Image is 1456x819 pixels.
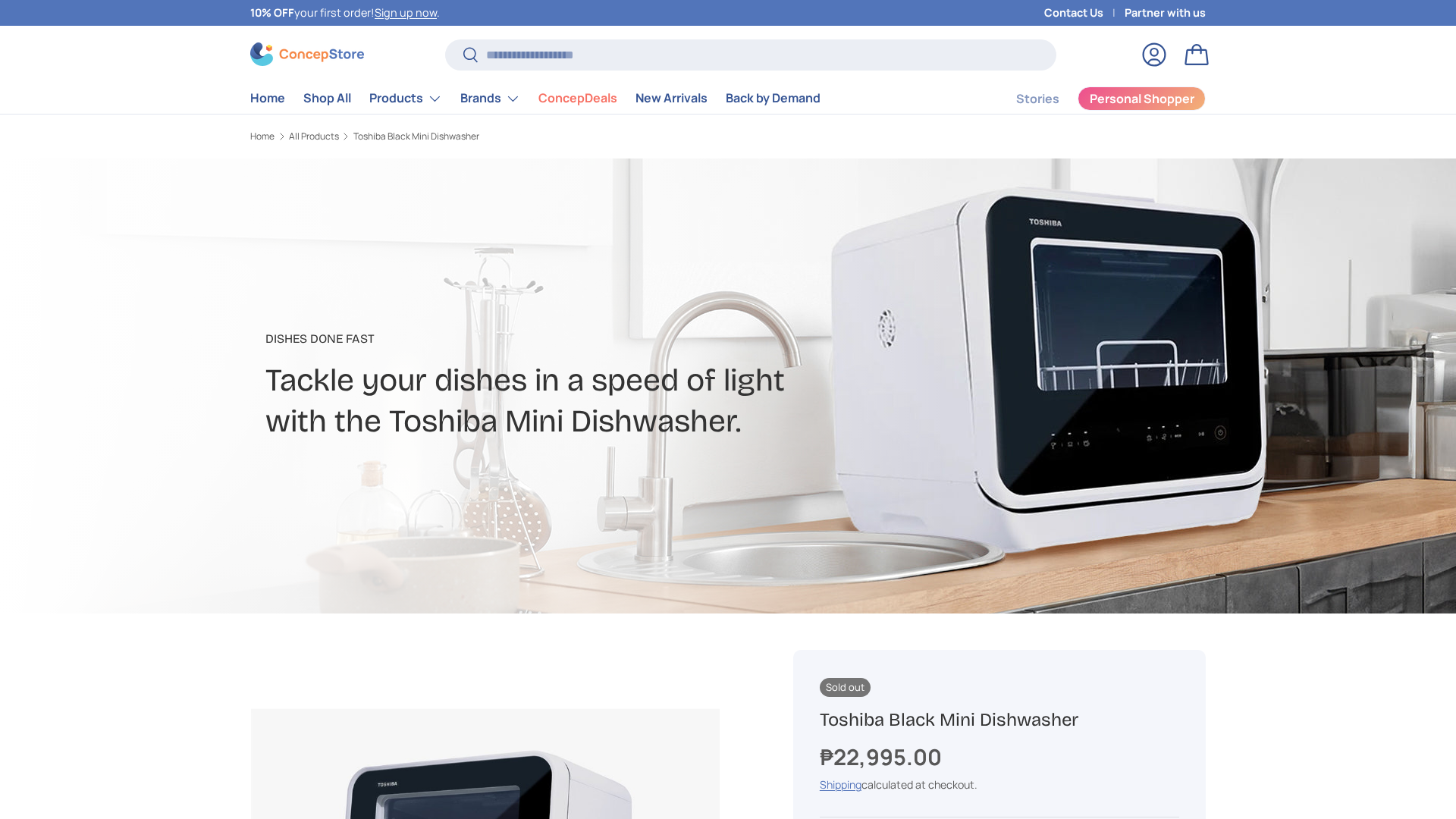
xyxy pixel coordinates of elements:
[265,360,848,442] h2: Tackle your dishes in a speed of light with the Toshiba Mini Dishwasher.
[250,83,285,113] a: Home
[635,83,708,113] a: New Arrivals
[250,132,275,141] a: Home
[820,777,1179,792] div: calculated at checkout.
[1016,84,1059,114] a: Stories
[980,83,1206,114] nav: Secondary
[460,83,520,114] a: Brands
[451,83,529,114] summary: Brands
[820,777,861,792] a: Shipping
[1078,86,1206,111] a: Personal Shopper
[538,83,617,113] a: ConcepDeals
[360,83,451,114] summary: Products
[726,83,821,113] a: Back by Demand
[250,5,440,21] p: your first order! .
[820,678,871,697] span: Sold out
[250,42,364,66] img: ConcepStore
[250,130,757,143] nav: Breadcrumbs
[353,132,479,141] a: Toshiba Black Mini Dishwasher
[303,83,351,113] a: Shop All
[1044,5,1125,21] a: Contact Us
[250,83,821,114] nav: Primary
[820,708,1179,732] h1: Toshiba Black Mini Dishwasher
[820,742,946,772] strong: ₱22,995.00
[375,5,437,20] a: Sign up now
[369,83,442,114] a: Products
[1125,5,1206,21] a: Partner with us
[250,5,294,20] strong: 10% OFF
[265,330,848,348] p: Dishes Done Fast​
[289,132,339,141] a: All Products
[1090,93,1194,105] span: Personal Shopper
